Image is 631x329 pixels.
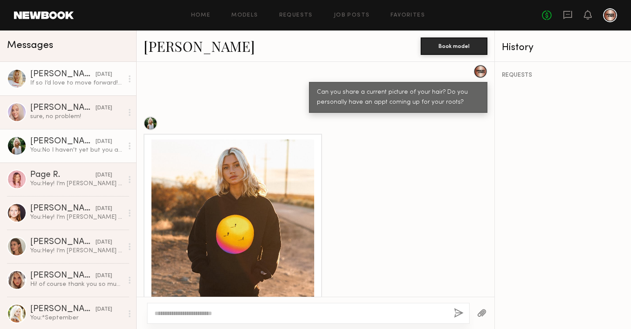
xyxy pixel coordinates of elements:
div: [DATE] [96,104,112,112]
a: [PERSON_NAME] [144,37,255,55]
div: [PERSON_NAME] [30,238,96,247]
div: [DATE] [96,71,112,79]
div: [DATE] [96,171,112,180]
div: [PERSON_NAME] [30,305,96,314]
div: You: Hey! I’m [PERSON_NAME] (@doug_theo on Instagram), Director of Education at [PERSON_NAME]. I’... [30,213,123,221]
a: Book model [421,42,487,49]
div: [DATE] [96,205,112,213]
div: [DATE] [96,138,112,146]
div: [DATE] [96,305,112,314]
button: Book model [421,37,487,55]
div: You: Hey! I’m [PERSON_NAME] (@doug_theo on Instagram), Director of Education at [PERSON_NAME]. I’... [30,247,123,255]
div: If so I’d love to move forward! Full name: [PERSON_NAME] [EMAIL_ADDRESS][DOMAIN_NAME] 4434541394 [30,79,123,87]
div: Hi! of course thank you so much for getting back! I am not available on 9/15 anymore i’m so sorry... [30,280,123,288]
div: [PERSON_NAME] [30,70,96,79]
div: You: No I haven't yet but you are booked for the day! We are prepping for an event this weekend s... [30,146,123,154]
div: sure, no problem! [30,112,123,121]
div: REQUESTS [502,72,624,78]
div: [PERSON_NAME] [30,271,96,280]
div: [PERSON_NAME] [30,204,96,213]
span: Messages [7,41,53,51]
a: Job Posts [334,13,370,18]
a: Favorites [391,13,425,18]
div: [DATE] [96,238,112,247]
div: You: Hey! I’m [PERSON_NAME] (@doug_theo on Instagram), Director of Education at [PERSON_NAME]. I’... [30,180,123,188]
div: You: *September [30,314,123,322]
div: Can you share a current picture of your hair? Do you personally have an appt coming up for your r... [317,88,480,108]
a: Requests [279,13,313,18]
div: [PERSON_NAME] [30,104,96,112]
a: Home [191,13,211,18]
div: History [502,43,624,53]
a: Models [231,13,258,18]
div: [DATE] [96,272,112,280]
div: Page R. [30,171,96,180]
div: [PERSON_NAME] [30,137,96,146]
